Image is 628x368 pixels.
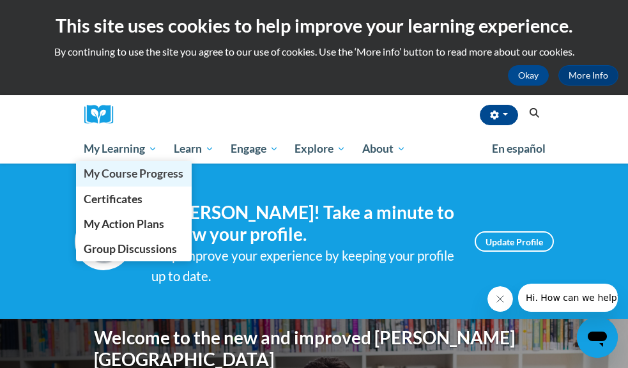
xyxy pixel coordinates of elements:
[84,192,142,206] span: Certificates
[151,202,456,245] h4: Hi [PERSON_NAME]! Take a minute to review your profile.
[76,187,192,211] a: Certificates
[480,105,518,125] button: Account Settings
[84,105,123,125] img: Logo brand
[475,231,554,252] a: Update Profile
[76,161,192,186] a: My Course Progress
[84,105,123,125] a: Cox Campus
[231,141,279,157] span: Engage
[10,45,618,59] p: By continuing to use the site you agree to our use of cookies. Use the ‘More info’ button to read...
[84,217,164,231] span: My Action Plans
[492,142,546,155] span: En español
[84,167,183,180] span: My Course Progress
[222,134,287,164] a: Engage
[76,236,192,261] a: Group Discussions
[362,141,406,157] span: About
[508,65,549,86] button: Okay
[165,134,222,164] a: Learn
[10,13,618,38] h2: This site uses cookies to help improve your learning experience.
[8,9,103,19] span: Hi. How can we help?
[84,242,177,256] span: Group Discussions
[295,141,346,157] span: Explore
[76,211,192,236] a: My Action Plans
[525,105,544,121] button: Search
[354,134,414,164] a: About
[75,213,132,270] img: Profile Image
[518,284,618,312] iframe: Message from company
[75,134,554,164] div: Main menu
[76,134,166,164] a: My Learning
[84,141,157,157] span: My Learning
[558,65,618,86] a: More Info
[151,245,456,287] div: Help improve your experience by keeping your profile up to date.
[487,286,513,312] iframe: Close message
[577,317,618,358] iframe: Button to launch messaging window
[286,134,354,164] a: Explore
[484,135,554,162] a: En español
[174,141,214,157] span: Learn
